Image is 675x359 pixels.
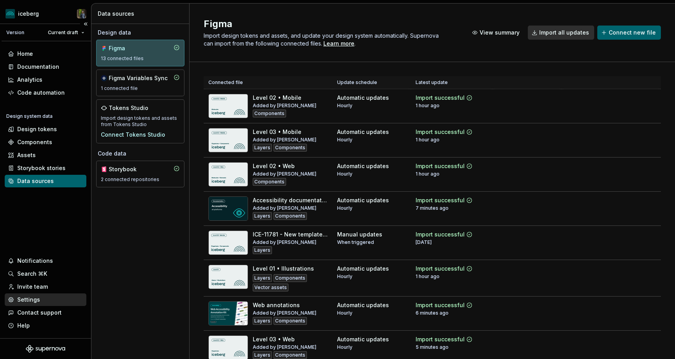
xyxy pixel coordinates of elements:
button: View summary [468,26,525,40]
button: icebergSimon Désilets [2,5,89,22]
div: Figma [109,44,146,52]
div: ICE-11781 - New template KPI [253,231,328,238]
div: Data sources [17,177,54,185]
div: Design tokens [17,125,57,133]
a: Documentation [5,60,86,73]
div: Hourly [337,103,352,109]
div: Import design tokens and assets from Tokens Studio [101,115,180,128]
div: Hourly [337,137,352,143]
div: Web annotations [253,301,300,309]
div: Layers [253,317,272,325]
svg: Supernova Logo [26,345,65,353]
a: Analytics [5,73,86,86]
div: 13 connected files [101,55,180,62]
img: Simon Désilets [77,9,86,18]
div: Automatic updates [337,196,389,204]
div: Automatic updates [337,162,389,170]
a: Assets [5,149,86,161]
div: Notifications [17,257,53,265]
div: 1 connected file [101,85,180,92]
span: View summary [480,29,520,37]
a: Figma Variables Sync1 connected file [96,70,184,96]
button: Search ⌘K [5,267,86,280]
div: Import successful [416,265,465,273]
div: Added by [PERSON_NAME] [253,344,316,350]
div: Components [253,178,286,186]
div: Import successful [416,162,465,170]
button: Current draft [44,27,88,38]
div: 1 hour ago [416,273,440,280]
div: Added by [PERSON_NAME] [253,137,316,143]
div: Automatic updates [337,265,389,273]
div: Help [17,322,30,330]
div: Code data [96,150,184,158]
div: Layers [253,212,272,220]
a: Home [5,48,86,60]
a: Storybook2 connected repositories [96,161,184,187]
div: Tokens Studio [109,104,148,112]
div: Import successful [416,335,465,343]
div: Automatic updates [337,128,389,136]
h2: Figma [204,18,459,30]
div: Hourly [337,310,352,316]
a: Code automation [5,86,86,99]
div: Assets [17,151,36,159]
div: Code automation [17,89,65,97]
div: [DATE] [416,239,432,245]
button: Collapse sidebar [80,18,91,29]
div: Figma Variables Sync [109,74,168,82]
div: Invite team [17,283,48,291]
div: Layers [253,246,272,254]
div: Components [17,138,52,146]
div: Automatic updates [337,301,389,309]
th: Update schedule [332,76,411,89]
div: Import successful [416,196,465,204]
div: Home [17,50,33,58]
button: Connect new file [597,26,661,40]
a: Tokens StudioImport design tokens and assets from Tokens StudioConnect Tokens Studio [96,99,184,143]
button: Notifications [5,255,86,267]
div: Hourly [337,344,352,350]
div: Added by [PERSON_NAME] [253,171,316,177]
div: Design system data [6,113,53,119]
div: Import successful [416,128,465,136]
div: Added by [PERSON_NAME] [253,103,316,109]
a: Figma13 connected files [96,40,184,66]
span: Import design tokens and assets, and update your design system automatically. Supernova can impor... [204,32,440,47]
div: Documentation [17,63,59,71]
div: Components [274,317,307,325]
div: Vector assets [253,284,288,291]
div: Version [6,29,24,36]
div: Storybook [109,165,146,173]
div: Level 02 • Web [253,162,295,170]
div: Contact support [17,309,62,317]
div: iceberg [18,10,39,18]
div: Level 01 • Illustrations [253,265,314,273]
div: Manual updates [337,231,382,238]
a: Storybook stories [5,162,86,174]
div: Added by [PERSON_NAME] [253,205,316,211]
div: Import successful [416,301,465,309]
div: Automatic updates [337,94,389,102]
div: 2 connected repositories [101,176,180,183]
div: Level 02 • Mobile [253,94,301,102]
button: Connect Tokens Studio [101,131,165,139]
div: Components [274,144,307,152]
div: Search ⌘K [17,270,47,278]
div: 1 hour ago [416,103,440,109]
div: Settings [17,296,40,304]
div: Layers [253,274,272,282]
div: Hourly [337,273,352,280]
a: Settings [5,293,86,306]
div: Components [274,274,307,282]
div: Components [274,351,307,359]
button: Import all updates [528,26,594,40]
div: Hourly [337,171,352,177]
th: Connected file [204,76,332,89]
div: Accessibility documentation [253,196,328,204]
a: Components [5,136,86,148]
a: Learn more [323,40,354,48]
